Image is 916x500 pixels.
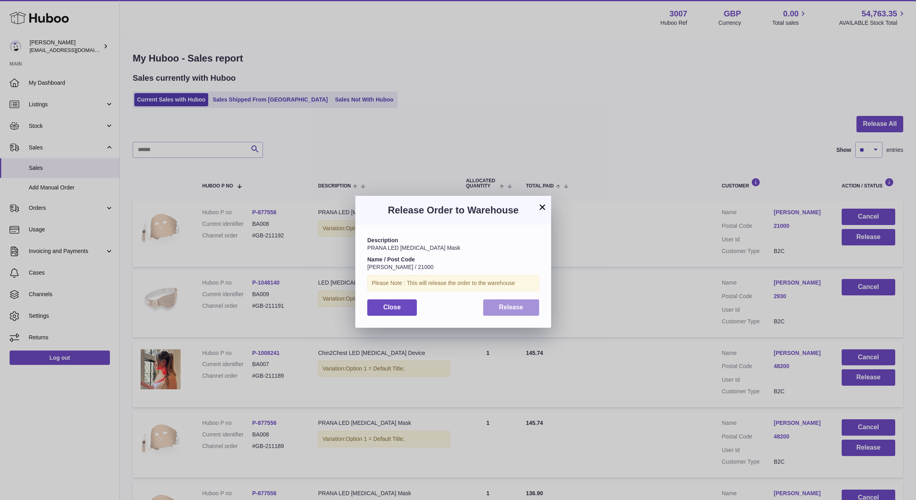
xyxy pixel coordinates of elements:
[367,264,434,270] span: [PERSON_NAME] / 21000
[383,304,401,311] span: Close
[499,304,524,311] span: Release
[538,202,547,212] button: ×
[367,275,539,291] div: Please Note : This will release the order to the warehouse
[483,299,540,316] button: Release
[367,256,415,263] strong: Name / Post Code
[367,245,460,251] span: PRANA LED [MEDICAL_DATA] Mask
[367,299,417,316] button: Close
[367,237,398,243] strong: Description
[367,204,539,217] h3: Release Order to Warehouse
